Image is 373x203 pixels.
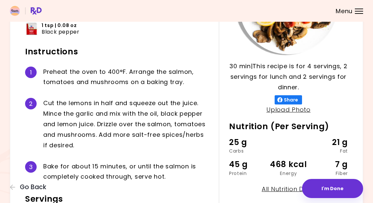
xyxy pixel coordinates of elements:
p: 30 min | This recipe is for 4 servings, 2 servings for lunch and 2 servings for dinner. [229,61,348,93]
img: RxDiet [10,6,42,16]
div: 1 [25,67,37,78]
h2: Instructions [25,46,209,57]
div: C u t t h e l e m o n s i n h a l f a n d s q u e e z e o u t t h e j u i c e . M i n c e t h e g... [43,98,209,150]
div: Energy [269,171,308,176]
div: 21 g [308,136,348,149]
div: 3 [25,161,37,173]
div: 45 g [229,158,269,171]
a: All Nutrition Data [262,185,315,193]
span: Go Back [20,184,46,191]
div: Carbs [229,149,269,153]
span: Menu [336,8,353,14]
div: 2 [25,98,37,109]
div: 25 g [229,136,269,149]
span: Share [283,97,299,102]
button: I'm Done [302,179,363,198]
div: 7 g [308,158,348,171]
div: Fiber [308,171,348,176]
span: 1 tsp | 0.08 oz [42,22,77,29]
div: 468 kcal [269,158,308,171]
span: Black pepper [42,29,80,35]
div: Protein [229,171,269,176]
div: P r e h e a t t h e o v e n t o 4 0 0 ° F . A r r a n g e t h e s a l m o n , t o m a t o e s a n... [43,67,209,88]
div: Fat [308,149,348,153]
div: B a k e f o r a b o u t 1 5 m i n u t e s , o r u n t i l t h e s a l m o n i s c o m p l e t e l... [43,161,209,182]
button: Share [275,95,302,104]
h2: Nutrition (Per Serving) [229,121,348,132]
button: Go Back [10,184,50,191]
a: Upload Photo [266,105,311,114]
